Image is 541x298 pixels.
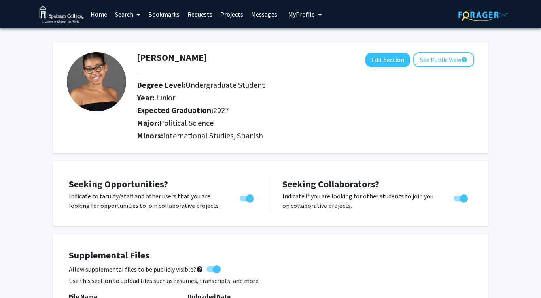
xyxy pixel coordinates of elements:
p: Indicate to faculty/staff and other users that you are looking for opportunities to join collabor... [69,191,225,210]
p: Indicate if you are looking for other students to join you on collaborative projects. [282,191,439,210]
div: Toggle [236,191,258,203]
h2: Year: [137,93,419,102]
a: Home [87,0,111,28]
img: Profile Picture [67,52,126,111]
img: ForagerOne Logo [458,9,508,21]
h2: Minors: [137,131,474,140]
div: Toggle [450,191,472,203]
mat-icon: help [461,55,467,64]
h4: Supplemental Files [69,250,472,261]
a: Search [111,0,144,28]
span: Junior [155,92,175,102]
span: 2027 [213,105,229,115]
button: Edit Section [365,53,410,67]
iframe: Chat [6,262,34,292]
span: Political Science [159,118,214,128]
a: Requests [183,0,216,28]
h2: Major: [137,118,474,128]
h2: Degree Level: [137,80,419,90]
button: See Public View [413,52,474,67]
a: Bookmarks [144,0,183,28]
h1: [PERSON_NAME] [137,52,207,64]
mat-icon: help [196,264,203,274]
span: International Studies, Spanish [163,130,263,140]
a: Messages [247,0,281,28]
span: Allow supplemental files to be publicly visible? [69,264,203,274]
span: Undergraduate Student [185,80,265,90]
h2: Expected Graduation: [137,106,419,115]
span: Seeking Opportunities? [69,178,168,190]
span: My Profile [288,10,315,18]
p: Use this section to upload files such as resumes, transcripts, and more. [69,276,472,285]
img: Spelman College Logo [39,6,84,23]
a: Projects [216,0,247,28]
span: Seeking Collaborators? [282,178,379,190]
